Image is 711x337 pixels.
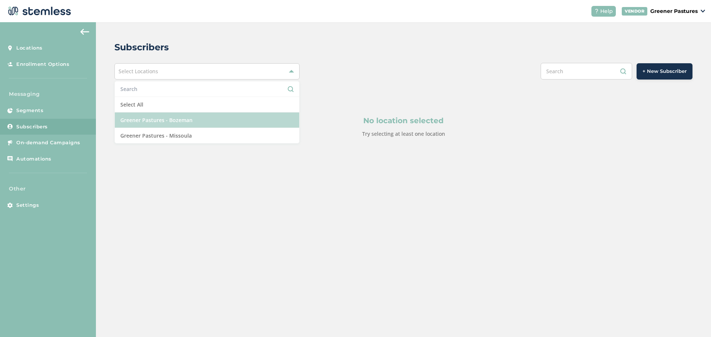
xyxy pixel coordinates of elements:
[637,63,692,80] button: + New Subscriber
[362,130,445,137] label: Try selecting at least one location
[674,301,711,337] iframe: Chat Widget
[115,97,299,112] li: Select All
[16,202,39,209] span: Settings
[118,68,158,75] span: Select Locations
[120,85,294,93] input: Search
[115,128,299,143] li: Greener Pastures - Missoula
[650,7,698,15] p: Greener Pastures
[6,4,71,18] img: logo-dark-0685b13c.svg
[114,41,169,54] h2: Subscribers
[541,63,632,80] input: Search
[16,107,43,114] span: Segments
[16,61,69,68] span: Enrollment Options
[150,115,657,126] p: No location selected
[600,7,613,15] span: Help
[622,7,647,16] div: VENDOR
[80,29,89,35] img: icon-arrow-back-accent-c549486e.svg
[701,10,705,13] img: icon_down-arrow-small-66adaf34.svg
[115,112,299,128] li: Greener Pastures - Bozeman
[642,68,687,75] span: + New Subscriber
[16,139,80,146] span: On-demand Campaigns
[16,155,51,163] span: Automations
[16,123,48,131] span: Subscribers
[594,9,599,13] img: icon-help-white-03924b79.svg
[16,44,43,52] span: Locations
